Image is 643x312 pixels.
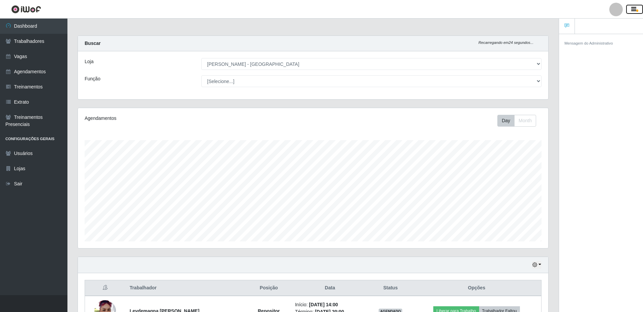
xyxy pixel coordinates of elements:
li: Início: [295,301,365,308]
img: CoreUI Logo [11,5,41,14]
button: Day [497,115,515,127]
i: Recarregando em 24 segundos... [478,41,533,45]
label: Função [85,75,100,82]
th: Posição [246,280,291,296]
th: Data [291,280,369,296]
button: Month [514,115,536,127]
div: Toolbar with button groups [497,115,542,127]
strong: Buscar [85,41,100,46]
time: [DATE] 14:00 [309,302,338,307]
div: First group [497,115,536,127]
th: Opções [412,280,541,296]
div: Agendamentos [85,115,269,122]
label: Loja [85,58,93,65]
small: Mensagem do Administrativo [564,41,613,45]
th: Trabalhador [125,280,246,296]
th: Status [369,280,412,296]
